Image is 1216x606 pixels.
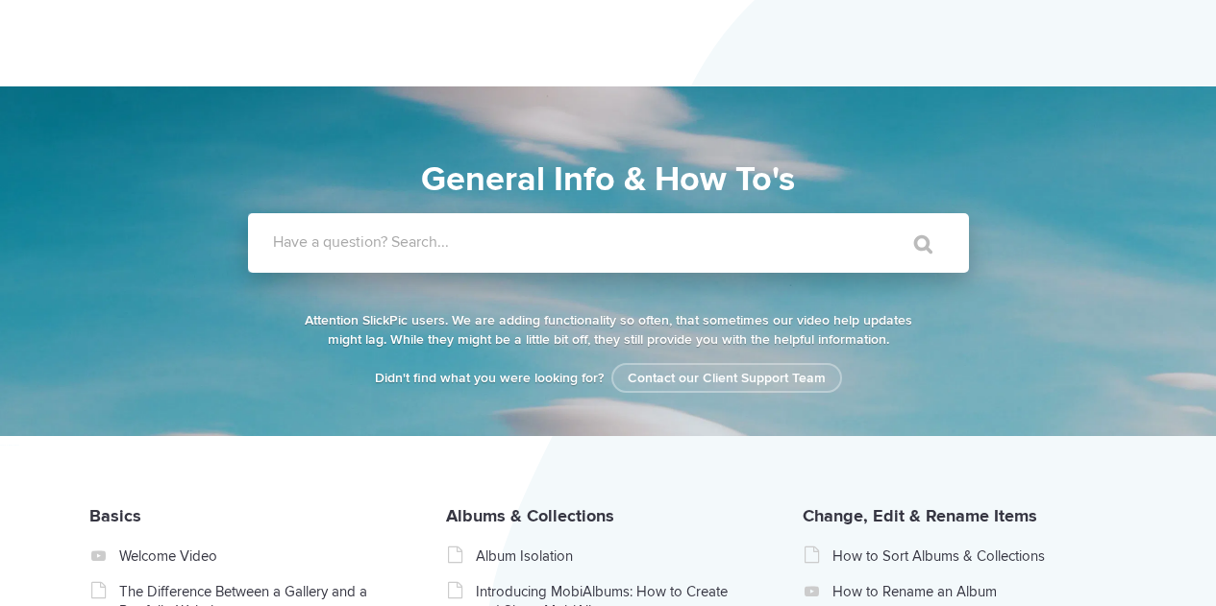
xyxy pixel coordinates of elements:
a: Change, Edit & Rename Items [803,505,1037,526]
p: Didn't find what you were looking for? [301,369,916,388]
a: How to Rename an Album [832,582,1104,601]
label: Have a question? Search... [273,232,994,252]
a: Album Isolation [476,546,748,566]
a: Welcome Video [119,546,391,566]
a: How to Sort Albums & Collections [832,546,1104,566]
a: Albums & Collections [446,505,614,526]
a: Basics [89,505,141,526]
a: Contact our Client Support Team [611,363,842,393]
input:  [874,221,955,267]
h1: General Info & How To's [161,154,1055,206]
p: Attention SlickPic users. We are adding functionality so often, that sometimes our video help upd... [301,311,916,350]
